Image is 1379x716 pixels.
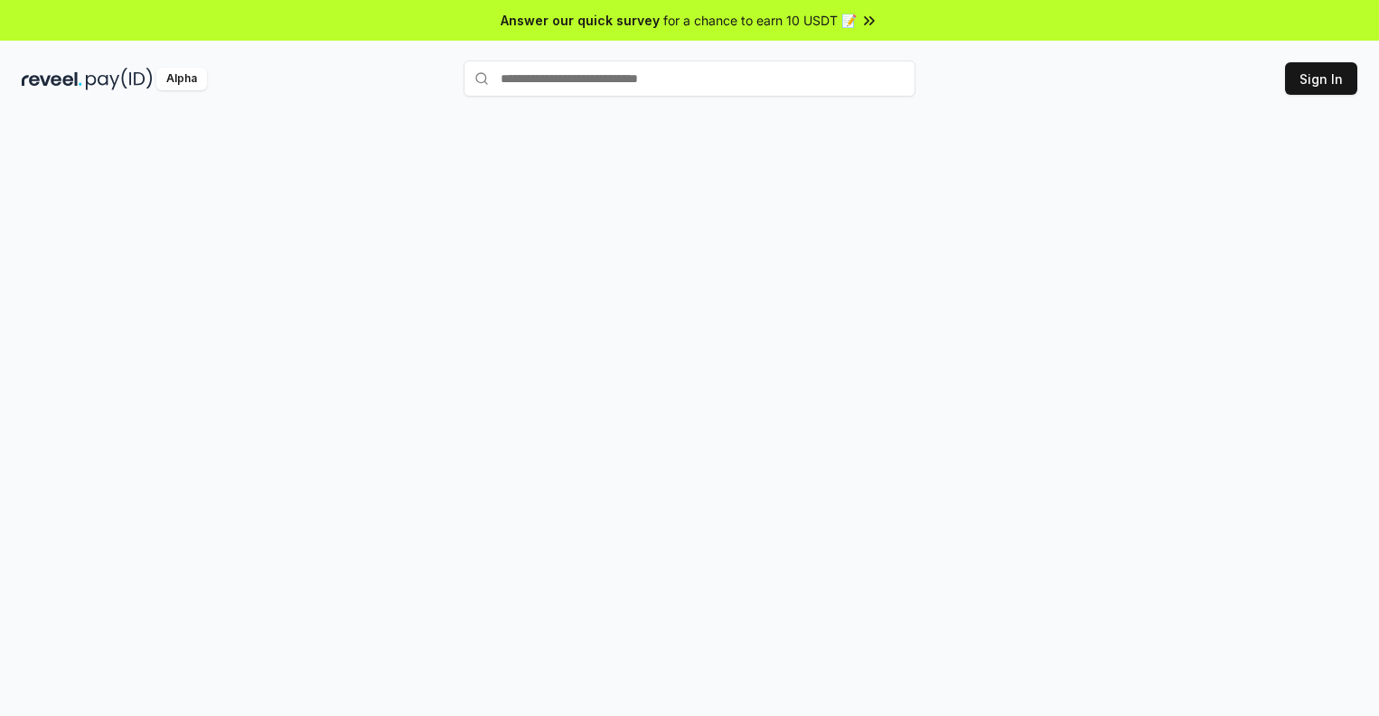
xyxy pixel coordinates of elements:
[1285,62,1357,95] button: Sign In
[86,68,153,90] img: pay_id
[663,11,857,30] span: for a chance to earn 10 USDT 📝
[501,11,660,30] span: Answer our quick survey
[22,68,82,90] img: reveel_dark
[156,68,207,90] div: Alpha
